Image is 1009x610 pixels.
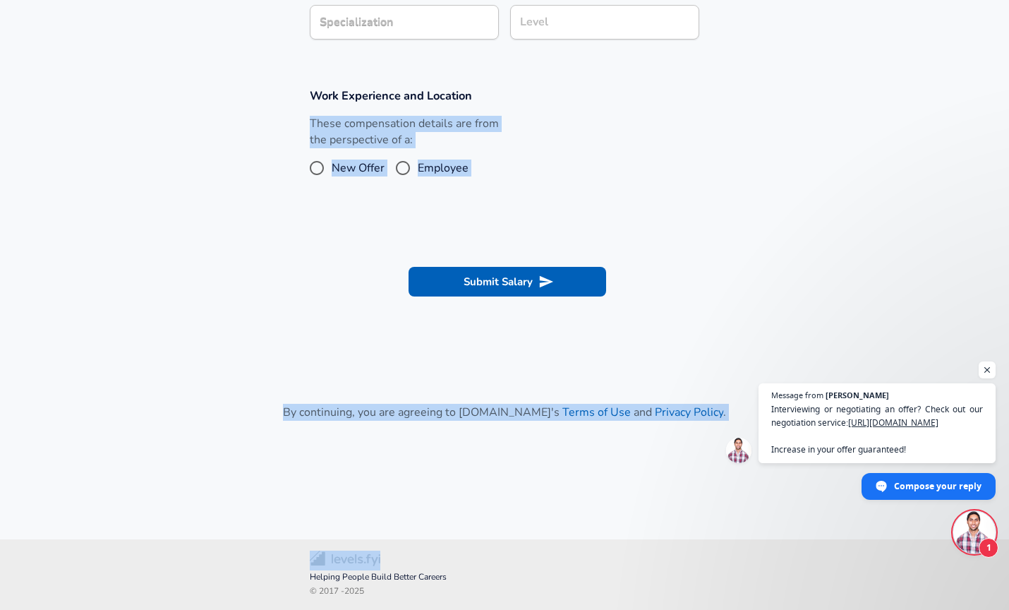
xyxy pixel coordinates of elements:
[409,267,606,297] button: Submit Salary
[332,160,385,177] span: New Offer
[418,160,469,177] span: Employee
[310,116,499,148] label: These compensation details are from the perspective of a:
[771,391,823,399] span: Message from
[655,405,723,420] a: Privacy Policy
[310,570,699,585] span: Helping People Build Better Careers
[310,5,499,40] input: Specialization
[310,585,699,599] span: © 2017 - 2025
[310,88,699,104] h3: Work Experience and Location
[516,11,693,33] input: L3
[310,551,380,567] img: Levels.fyi Community
[826,391,889,399] span: [PERSON_NAME]
[953,511,996,554] div: Open chat
[894,474,981,498] span: Compose your reply
[979,538,998,558] span: 1
[771,402,983,456] span: Interviewing or negotiating an offer? Check out our negotiation service: Increase in your offer g...
[562,405,631,420] a: Terms of Use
